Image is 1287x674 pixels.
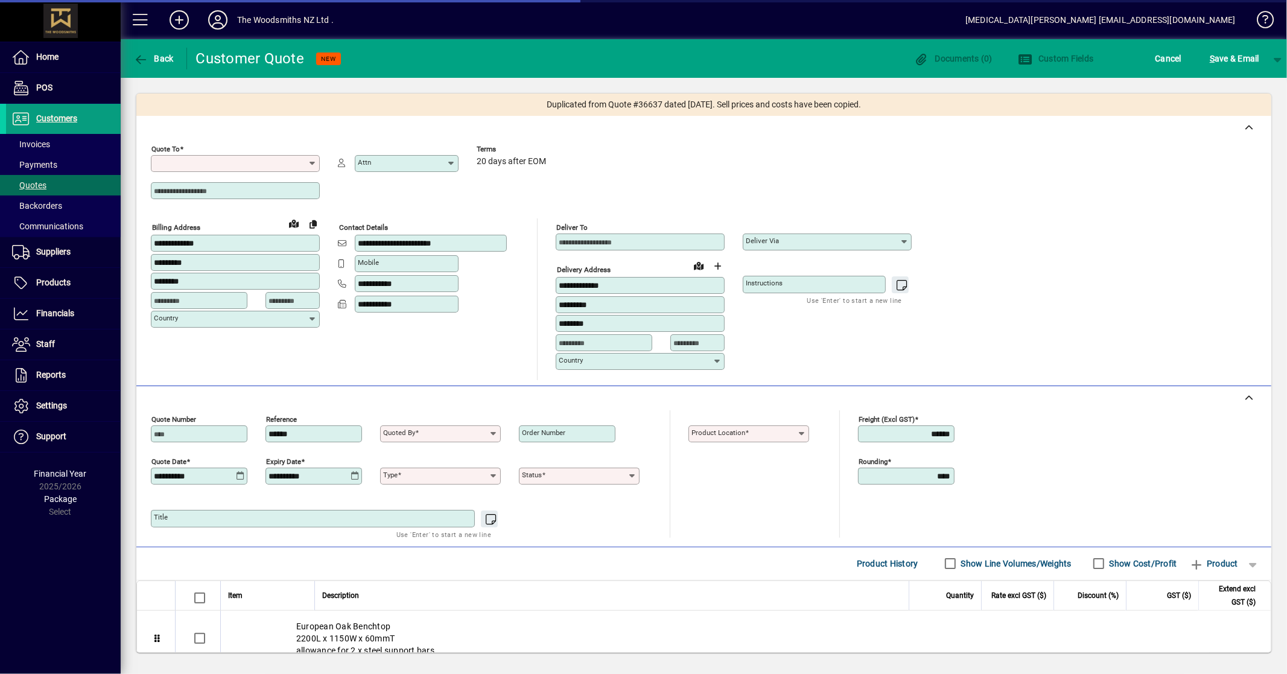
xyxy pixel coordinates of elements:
[1155,49,1182,68] span: Cancel
[36,52,59,62] span: Home
[321,55,336,63] span: NEW
[6,154,121,175] a: Payments
[691,428,745,437] mat-label: Product location
[859,457,888,465] mat-label: Rounding
[237,10,334,30] div: The Woodsmiths NZ Ltd .
[221,611,1271,666] div: European Oak Benchtop 2200L x 1150W x 60mmT allowance for 2 x steel support bars
[6,329,121,360] a: Staff
[746,237,779,245] mat-label: Deliver via
[946,589,974,602] span: Quantity
[12,201,62,211] span: Backorders
[133,54,174,63] span: Back
[36,83,52,92] span: POS
[1015,48,1097,69] button: Custom Fields
[36,308,74,318] span: Financials
[383,428,415,437] mat-label: Quoted by
[1167,589,1191,602] span: GST ($)
[266,457,301,465] mat-label: Expiry date
[1248,2,1272,42] a: Knowledge Base
[358,258,379,267] mat-label: Mobile
[1204,48,1265,69] button: Save & Email
[6,237,121,267] a: Suppliers
[196,49,305,68] div: Customer Quote
[151,415,196,423] mat-label: Quote number
[383,471,398,479] mat-label: Type
[303,214,323,234] button: Copy to Delivery address
[6,42,121,72] a: Home
[322,589,359,602] span: Description
[477,157,546,167] span: 20 days after EOM
[746,279,783,287] mat-label: Instructions
[547,98,861,111] span: Duplicated from Quote #36637 dated [DATE]. Sell prices and costs have been copied.
[859,415,915,423] mat-label: Freight (excl GST)
[12,221,83,231] span: Communications
[6,134,121,154] a: Invoices
[6,268,121,298] a: Products
[991,589,1046,602] span: Rate excl GST ($)
[266,415,297,423] mat-label: Reference
[1152,48,1185,69] button: Cancel
[36,431,66,441] span: Support
[228,589,243,602] span: Item
[396,527,491,541] mat-hint: Use 'Enter' to start a new line
[522,471,542,479] mat-label: Status
[708,256,728,276] button: Choose address
[6,422,121,452] a: Support
[522,428,565,437] mat-label: Order number
[36,278,71,287] span: Products
[6,175,121,196] a: Quotes
[1210,54,1215,63] span: S
[1107,558,1177,570] label: Show Cost/Profit
[807,293,902,307] mat-hint: Use 'Enter' to start a new line
[6,196,121,216] a: Backorders
[12,160,57,170] span: Payments
[556,223,588,232] mat-label: Deliver To
[36,113,77,123] span: Customers
[44,494,77,504] span: Package
[12,139,50,149] span: Invoices
[1018,54,1094,63] span: Custom Fields
[36,401,67,410] span: Settings
[34,469,87,478] span: Financial Year
[914,54,993,63] span: Documents (0)
[199,9,237,31] button: Profile
[857,554,918,573] span: Product History
[151,457,186,465] mat-label: Quote date
[36,247,71,256] span: Suppliers
[6,73,121,103] a: POS
[911,48,996,69] button: Documents (0)
[965,10,1236,30] div: [MEDICAL_DATA][PERSON_NAME] [EMAIL_ADDRESS][DOMAIN_NAME]
[6,216,121,237] a: Communications
[477,145,549,153] span: Terms
[6,299,121,329] a: Financials
[1206,582,1256,609] span: Extend excl GST ($)
[689,256,708,275] a: View on map
[1189,554,1238,573] span: Product
[36,370,66,380] span: Reports
[959,558,1072,570] label: Show Line Volumes/Weights
[6,391,121,421] a: Settings
[559,356,583,364] mat-label: Country
[358,158,371,167] mat-label: Attn
[121,48,187,69] app-page-header-button: Back
[284,214,303,233] a: View on map
[154,314,178,322] mat-label: Country
[151,145,180,153] mat-label: Quote To
[130,48,177,69] button: Back
[852,553,923,574] button: Product History
[160,9,199,31] button: Add
[12,180,46,190] span: Quotes
[6,360,121,390] a: Reports
[36,339,55,349] span: Staff
[1183,553,1244,574] button: Product
[1210,49,1259,68] span: ave & Email
[154,513,168,521] mat-label: Title
[1078,589,1119,602] span: Discount (%)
